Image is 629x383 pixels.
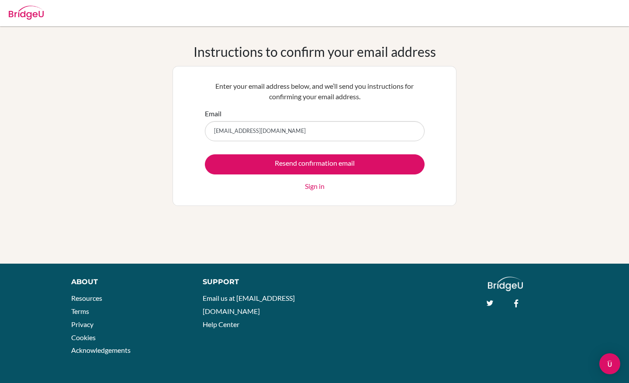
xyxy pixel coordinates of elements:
[305,181,325,191] a: Sign in
[205,81,425,102] p: Enter your email address below, and we’ll send you instructions for confirming your email address.
[71,277,183,287] div: About
[205,154,425,174] input: Resend confirmation email
[194,44,436,59] h1: Instructions to confirm your email address
[205,108,221,119] label: Email
[71,346,131,354] a: Acknowledgements
[71,333,96,341] a: Cookies
[203,277,306,287] div: Support
[203,320,239,328] a: Help Center
[599,353,620,374] div: Open Intercom Messenger
[71,294,102,302] a: Resources
[203,294,295,315] a: Email us at [EMAIL_ADDRESS][DOMAIN_NAME]
[9,6,44,20] img: Bridge-U
[71,320,93,328] a: Privacy
[488,277,523,291] img: logo_white@2x-f4f0deed5e89b7ecb1c2cc34c3e3d731f90f0f143d5ea2071677605dd97b5244.png
[71,307,89,315] a: Terms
